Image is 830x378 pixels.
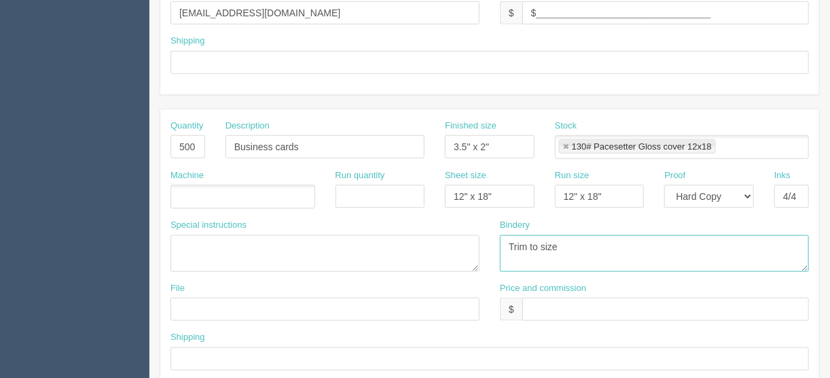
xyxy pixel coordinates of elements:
[170,35,205,48] label: Shipping
[500,298,522,321] div: $
[445,120,497,133] label: Finished size
[555,169,590,182] label: Run size
[572,142,712,151] div: 130# Pacesetter Gloss cover 12x18
[500,219,530,232] label: Bindery
[664,169,685,182] label: Proof
[336,169,385,182] label: Run quantity
[170,282,185,295] label: File
[774,169,791,182] label: Inks
[445,169,486,182] label: Sheet size
[555,120,577,133] label: Stock
[500,1,522,24] div: $
[170,331,205,344] label: Shipping
[170,219,247,232] label: Special instructions
[500,282,586,295] label: Price and commission
[170,169,204,182] label: Machine
[225,120,270,133] label: Description
[170,120,203,133] label: Quantity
